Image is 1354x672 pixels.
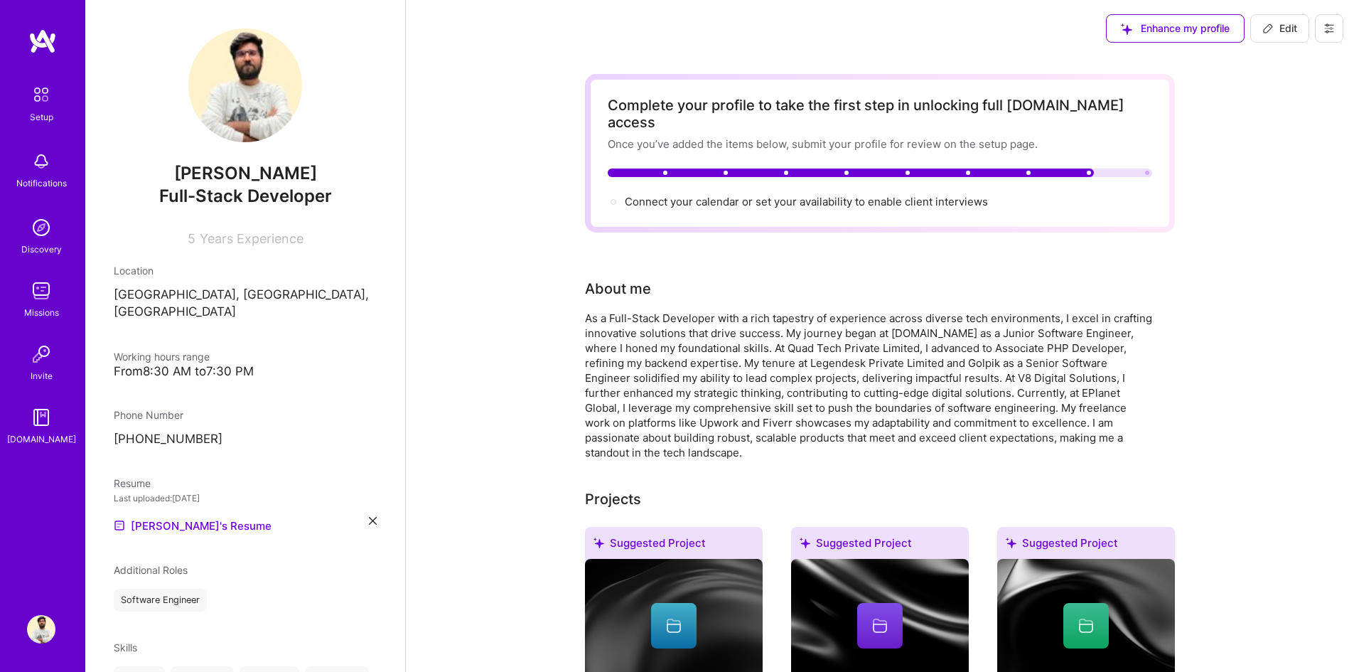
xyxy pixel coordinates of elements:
[27,277,55,305] img: teamwork
[30,110,53,124] div: Setup
[114,517,272,534] a: [PERSON_NAME]'s Resume
[791,527,969,565] div: Suggested Project
[997,527,1175,565] div: Suggested Project
[114,351,210,363] span: Working hours range
[585,278,651,299] div: About me
[114,641,137,654] span: Skills
[31,368,53,383] div: Invite
[1250,14,1309,43] button: Edit
[114,263,377,278] div: Location
[114,477,151,489] span: Resume
[625,195,988,208] span: Connect your calendar or set your availability to enable client interviews
[585,311,1154,460] div: As a Full-Stack Developer with a rich tapestry of experience across diverse tech environments, I ...
[7,432,76,447] div: [DOMAIN_NAME]
[114,287,377,321] p: [GEOGRAPHIC_DATA], [GEOGRAPHIC_DATA], [GEOGRAPHIC_DATA]
[114,564,188,576] span: Additional Roles
[114,163,377,184] span: [PERSON_NAME]
[608,137,1152,151] div: Once you’ve added the items below, submit your profile for review on the setup page.
[114,520,125,531] img: Resume
[114,364,377,379] div: From 8:30 AM to 7:30 PM
[188,28,302,142] img: User Avatar
[27,615,55,644] img: User Avatar
[114,589,207,612] div: Software Engineer
[27,340,55,368] img: Invite
[21,242,62,257] div: Discovery
[369,517,377,525] i: icon Close
[200,231,303,246] span: Years Experience
[28,28,57,54] img: logo
[585,527,763,565] div: Suggested Project
[1006,538,1016,548] i: icon SuggestedTeams
[585,489,641,510] div: Projects
[1262,21,1297,36] span: Edit
[159,186,332,206] span: Full-Stack Developer
[27,213,55,242] img: discovery
[27,403,55,432] img: guide book
[23,615,59,644] a: User Avatar
[800,538,810,548] i: icon SuggestedTeams
[114,409,183,421] span: Phone Number
[608,97,1152,131] div: Complete your profile to take the first step in unlocking full [DOMAIN_NAME] access
[114,431,377,448] p: [PHONE_NUMBER]
[16,176,67,191] div: Notifications
[593,538,604,548] i: icon SuggestedTeams
[114,491,377,506] div: Last uploaded: [DATE]
[27,147,55,176] img: bell
[24,305,59,320] div: Missions
[188,231,195,246] span: 5
[26,80,56,110] img: setup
